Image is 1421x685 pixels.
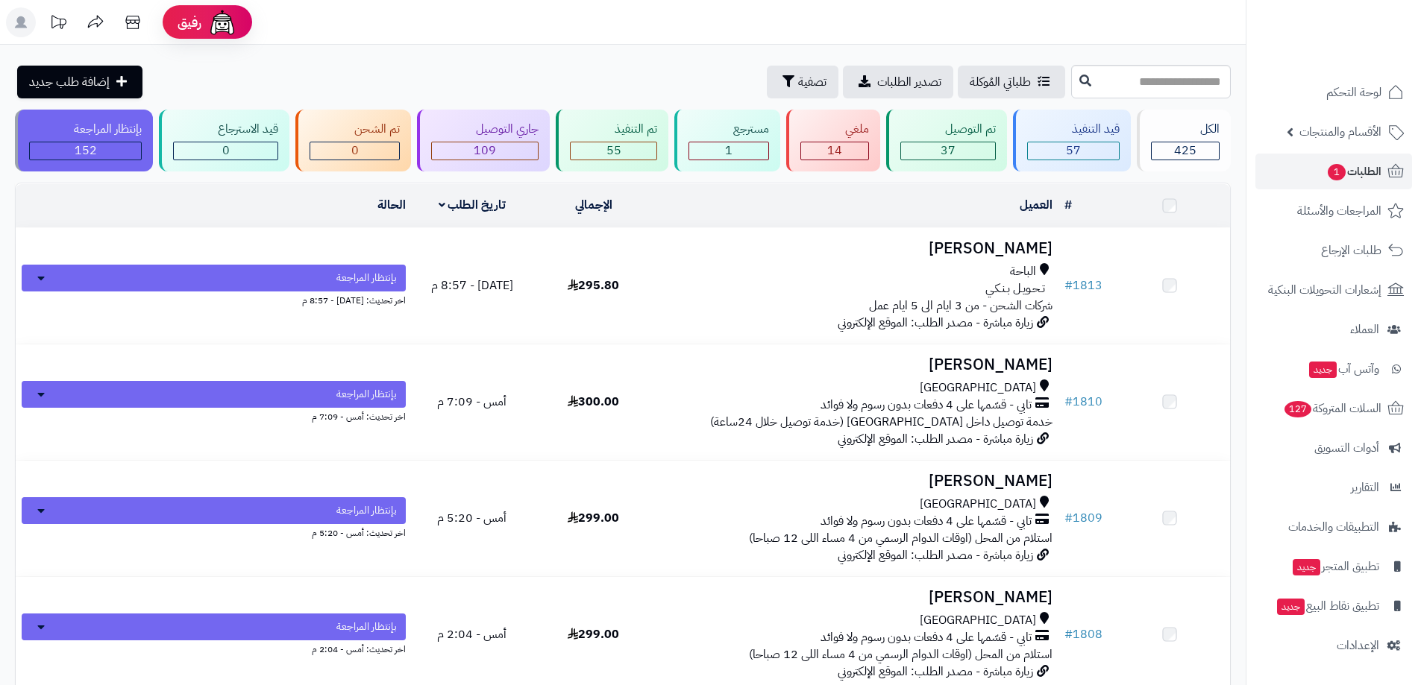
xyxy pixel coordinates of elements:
[1255,588,1412,624] a: تطبيق نقاط البيعجديد
[22,291,406,307] div: اخر تحديث: [DATE] - 8:57 م
[767,66,838,98] button: تصفية
[869,297,1053,315] span: شركات الشحن - من 3 ايام الى 5 ايام عمل
[568,277,619,294] span: 295.80
[1027,121,1120,138] div: قيد التنفيذ
[1255,430,1412,466] a: أدوات التسويق
[336,503,397,518] span: بإنتظار المراجعة
[877,73,941,91] span: تصدير الطلبات
[689,142,768,160] div: 1
[827,142,842,160] span: 14
[749,645,1053,663] span: استلام من المحل (اوقات الدوام الرسمي من 4 مساء اللى 12 صباحا)
[1350,319,1379,340] span: العملاء
[1064,509,1073,527] span: #
[1064,393,1102,411] a: #1810
[1255,154,1412,189] a: الطلبات1
[1293,559,1320,575] span: جديد
[1028,142,1119,160] div: 57
[1297,201,1381,221] span: المراجعات والأسئلة
[1255,75,1412,110] a: لوحة التحكم
[985,280,1045,297] span: تـحـويـل بـنـكـي
[568,393,619,411] span: 300.00
[1010,110,1134,171] a: قيد التنفيذ 57
[970,73,1031,91] span: طلباتي المُوكلة
[1064,196,1072,214] a: #
[1255,193,1412,229] a: المراجعات والأسئلة
[575,196,612,214] a: الإجمالي
[801,142,868,160] div: 14
[1308,359,1379,379] span: وآتس آب
[1064,625,1073,643] span: #
[920,379,1036,397] span: [GEOGRAPHIC_DATA]
[821,513,1032,530] span: تابي - قسّمها على 4 دفعات بدون رسوم ولا فوائد
[1291,556,1379,577] span: تطبيق المتجر
[1255,272,1412,308] a: إشعارات التحويلات البنكية
[22,408,406,423] div: اخر تحديث: أمس - 7:09 م
[173,121,278,138] div: قيد الاسترجاع
[1134,110,1234,171] a: الكل425
[40,7,77,41] a: تحديثات المنصة
[883,110,1010,171] a: تم التوصيل 37
[901,142,995,160] div: 37
[1064,393,1073,411] span: #
[1320,40,1407,71] img: logo-2.png
[156,110,292,171] a: قيد الاسترجاع 0
[821,629,1032,646] span: تابي - قسّمها على 4 دفعات بدون رسوم ولا فوائد
[798,73,826,91] span: تصفية
[17,66,142,98] a: إضافة طلب جديد
[310,121,400,138] div: تم الشحن
[1276,596,1379,616] span: تطبيق نقاط البيع
[660,356,1053,373] h3: [PERSON_NAME]
[1255,312,1412,347] a: العملاء
[292,110,414,171] a: تم الشحن 0
[1283,398,1381,419] span: السلات المتروكة
[838,546,1033,564] span: زيارة مباشرة - مصدر الطلب: الموقع الإلكتروني
[710,413,1053,431] span: خدمة توصيل داخل [GEOGRAPHIC_DATA] (خدمة توصيل خلال 24ساعة)
[432,142,538,160] div: 109
[660,473,1053,490] h3: [PERSON_NAME]
[75,142,97,160] span: 152
[437,625,506,643] span: أمس - 2:04 م
[336,619,397,634] span: بإنتظار المراجعة
[1299,121,1381,142] span: الأقسام والمنتجات
[377,196,406,214] a: الحالة
[688,121,769,138] div: مسترجع
[800,121,869,138] div: ملغي
[1066,142,1081,160] span: 57
[22,524,406,540] div: اخر تحديث: أمس - 5:20 م
[568,509,619,527] span: 299.00
[1010,263,1036,280] span: الباحة
[553,110,671,171] a: تم التنفيذ 55
[725,142,733,160] span: 1
[570,121,657,138] div: تم التنفيذ
[1328,164,1346,180] span: 1
[1321,240,1381,261] span: طلبات الإرجاع
[351,142,359,160] span: 0
[838,314,1033,332] span: زيارة مباشرة - مصدر الطلب: الموقع الإلكتروني
[1255,391,1412,426] a: السلات المتروكة127
[1337,635,1379,656] span: الإعدادات
[783,110,883,171] a: ملغي 14
[941,142,956,160] span: 37
[310,142,399,160] div: 0
[437,393,506,411] span: أمس - 7:09 م
[1351,477,1379,498] span: التقارير
[1314,438,1379,458] span: أدوات التسويق
[1255,628,1412,663] a: الإعدادات
[660,589,1053,606] h3: [PERSON_NAME]
[1255,470,1412,505] a: التقارير
[571,142,656,160] div: 55
[29,121,142,138] div: بإنتظار المراجعة
[900,121,996,138] div: تم التوصيل
[660,240,1053,257] h3: [PERSON_NAME]
[671,110,783,171] a: مسترجع 1
[920,612,1036,629] span: [GEOGRAPHIC_DATA]
[606,142,621,160] span: 55
[207,7,237,37] img: ai-face.png
[439,196,506,214] a: تاريخ الطلب
[1284,401,1311,417] span: 127
[1174,142,1196,160] span: 425
[22,640,406,656] div: اخر تحديث: أمس - 2:04 م
[843,66,953,98] a: تصدير الطلبات
[474,142,496,160] span: 109
[222,142,230,160] span: 0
